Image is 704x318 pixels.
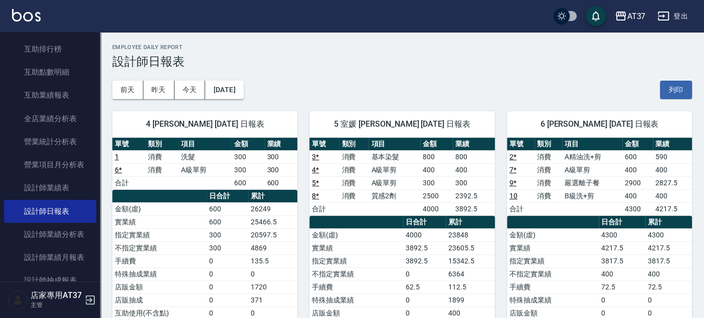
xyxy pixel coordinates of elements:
[535,163,562,176] td: 消費
[179,150,232,163] td: 洗髮
[653,150,692,163] td: 590
[622,163,653,176] td: 400
[112,202,207,215] td: 金額(虛)
[645,241,692,254] td: 4217.5
[507,228,599,241] td: 金額(虛)
[453,163,495,176] td: 400
[248,241,298,254] td: 4869
[112,228,207,241] td: 指定實業績
[622,138,653,151] th: 金額
[645,216,692,229] th: 累計
[207,215,248,228] td: 600
[339,150,369,163] td: 消費
[112,138,297,190] table: a dense table
[309,254,403,267] td: 指定實業績
[232,176,265,189] td: 600
[207,280,248,293] td: 0
[599,228,645,241] td: 4300
[248,254,298,267] td: 135.5
[369,138,420,151] th: 項目
[586,6,606,26] button: save
[622,176,653,189] td: 2900
[446,216,495,229] th: 累計
[653,163,692,176] td: 400
[535,189,562,202] td: 消費
[653,7,692,26] button: 登出
[112,280,207,293] td: 店販金額
[4,200,96,223] a: 設計師日報表
[112,81,143,99] button: 前天
[207,293,248,306] td: 0
[309,241,403,254] td: 實業績
[112,138,145,151] th: 單號
[4,38,96,61] a: 互助排行榜
[4,84,96,107] a: 互助業績報表
[309,202,339,215] td: 合計
[627,10,645,23] div: AT37
[369,150,420,163] td: 基本染髮
[622,202,653,215] td: 4300
[248,215,298,228] td: 25466.5
[8,290,28,310] img: Person
[248,280,298,293] td: 1720
[143,81,174,99] button: 昨天
[509,192,517,200] a: 10
[339,189,369,202] td: 消費
[453,150,495,163] td: 800
[562,176,622,189] td: 嚴選離子餐
[369,163,420,176] td: A級單剪
[309,267,403,280] td: 不指定實業績
[115,153,119,161] a: 1
[4,223,96,246] a: 設計師業績分析表
[112,293,207,306] td: 店販抽成
[453,189,495,202] td: 2392.5
[403,280,446,293] td: 62.5
[645,228,692,241] td: 4300
[403,228,446,241] td: 4000
[403,267,446,280] td: 0
[309,138,494,216] table: a dense table
[653,176,692,189] td: 2827.5
[446,293,495,306] td: 1899
[4,61,96,84] a: 互助點數明細
[232,150,265,163] td: 300
[31,300,82,309] p: 主管
[420,176,453,189] td: 300
[264,150,297,163] td: 300
[31,290,82,300] h5: 店家專用AT37
[112,44,692,51] h2: Employee Daily Report
[4,176,96,199] a: 設計師業績表
[507,138,535,151] th: 單號
[4,153,96,176] a: 營業項目月分析表
[446,267,495,280] td: 6364
[309,138,339,151] th: 單號
[309,228,403,241] td: 金額(虛)
[562,150,622,163] td: A精油洗+剪
[112,176,145,189] td: 合計
[248,202,298,215] td: 26249
[179,138,232,151] th: 項目
[339,138,369,151] th: 類別
[232,138,265,151] th: 金額
[112,241,207,254] td: 不指定實業績
[339,176,369,189] td: 消費
[453,176,495,189] td: 300
[645,267,692,280] td: 400
[453,138,495,151] th: 業績
[660,81,692,99] button: 列印
[248,190,298,203] th: 累計
[112,215,207,228] td: 實業績
[174,81,206,99] button: 今天
[446,254,495,267] td: 15342.5
[562,163,622,176] td: A級單剪
[622,189,653,202] td: 400
[420,189,453,202] td: 2500
[264,176,297,189] td: 600
[519,119,680,129] span: 6 [PERSON_NAME] [DATE] 日報表
[599,216,645,229] th: 日合計
[207,228,248,241] td: 300
[622,150,653,163] td: 600
[248,228,298,241] td: 20597.5
[248,267,298,280] td: 0
[507,241,599,254] td: 實業績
